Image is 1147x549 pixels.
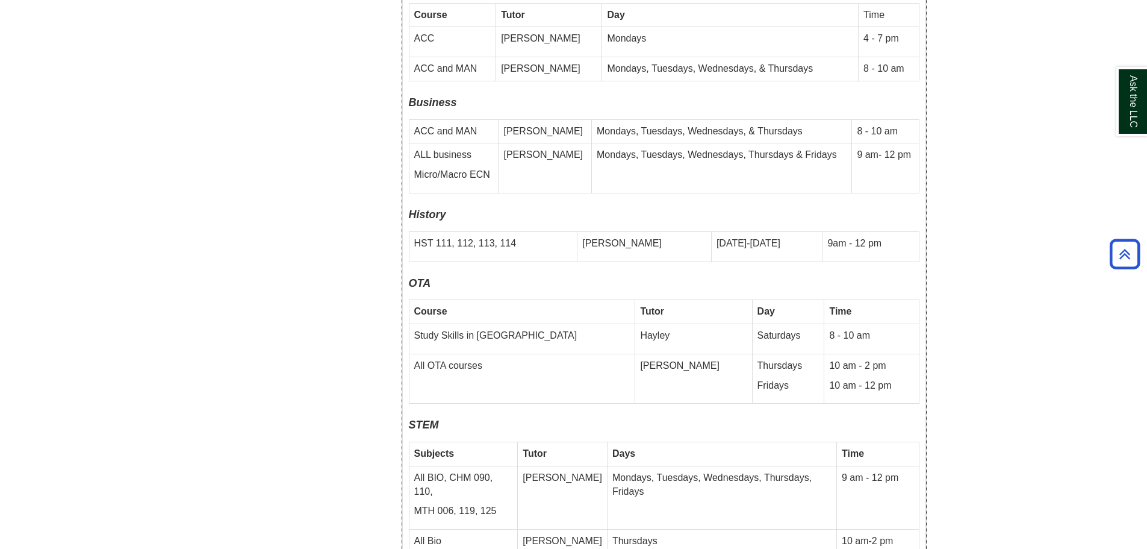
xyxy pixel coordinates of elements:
[499,143,592,193] td: [PERSON_NAME]
[409,209,446,221] i: History
[409,96,457,108] b: Business
[496,27,602,57] td: [PERSON_NAME]
[523,535,602,548] p: [PERSON_NAME]
[829,359,913,373] p: 10 am - 2 pm
[852,143,919,193] td: 9 am- 12 pm
[409,354,635,404] td: All OTA courses
[827,237,913,251] p: 9am - 12 pm
[414,306,447,316] strong: Course
[757,329,819,343] p: Saturdays
[635,354,752,404] td: [PERSON_NAME]
[409,324,635,354] td: Study Skills in [GEOGRAPHIC_DATA]
[757,379,819,393] p: Fridays
[757,306,775,316] strong: Day
[829,379,913,393] p: 10 am - 12 pm
[612,448,635,459] strong: Days
[842,448,864,459] strong: Time
[607,10,624,20] strong: Day
[757,359,819,373] p: Thursdays
[842,535,913,548] p: 10 am-2 pm
[496,57,602,81] td: [PERSON_NAME]
[499,119,592,143] td: [PERSON_NAME]
[859,57,919,81] td: 8 - 10 am
[592,143,852,193] td: Mondays, Tuesdays, Wednesdays, Thursdays & Fridays
[409,419,439,431] i: STEM
[414,168,494,182] p: Micro/Macro ECN
[640,306,664,316] strong: Tutor
[523,448,547,459] strong: Tutor
[409,119,499,143] td: ACC and MAN
[414,504,513,518] p: MTH 006, 119, 125
[409,277,431,289] b: OTA
[607,466,836,530] td: Mondays, Tuesdays, Wednesdays, Thursdays, Fridays
[607,32,853,46] p: Mondays
[859,3,919,27] td: Time
[829,306,851,316] strong: Time
[409,231,577,262] td: HST 111, 112, 113, 114
[414,10,447,20] strong: Course
[501,10,525,20] strong: Tutor
[829,329,913,343] p: 8 - 10 am
[602,57,859,81] td: Mondays, Tuesdays, Wednesdays, & Thursdays
[859,27,919,57] td: 4 - 7 pm
[716,237,817,251] p: [DATE]-[DATE]
[414,32,491,46] p: ACC
[414,471,513,499] p: All BIO, CHM 090, 110,
[414,148,494,162] p: ALL business
[518,466,608,530] td: [PERSON_NAME]
[635,324,752,354] td: Hayley
[612,535,831,548] p: Thursdays
[414,535,513,548] p: All Bio
[837,466,919,530] td: 9 am - 12 pm
[852,119,919,143] td: 8 - 10 am
[414,448,455,459] b: Subjects
[577,231,712,262] td: [PERSON_NAME]
[1105,246,1144,262] a: Back to Top
[409,57,496,81] td: ACC and MAN
[592,119,852,143] td: Mondays, Tuesdays, Wednesdays, & Thursdays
